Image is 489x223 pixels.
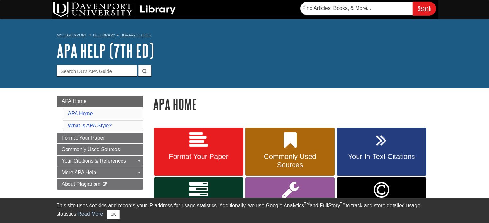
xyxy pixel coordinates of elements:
span: About Plagiarism [62,181,101,187]
span: More APA Help [62,170,96,175]
span: Format Your Paper [62,135,105,141]
a: What is APA Style? [68,123,112,128]
span: APA Home [62,99,86,104]
div: This site uses cookies and records your IP address for usage statistics. Additionally, we use Goo... [57,202,433,219]
a: APA Help (7th Ed) [57,41,154,61]
a: DU Library [93,33,115,37]
a: APA Home [68,111,93,116]
sup: TM [304,202,310,206]
span: Commonly Used Sources [62,147,120,152]
a: Commonly Used Sources [57,144,143,155]
input: Search [413,2,436,15]
input: Find Articles, Books, & More... [300,2,413,15]
span: Your Citations & References [62,158,126,164]
a: Your In-Text Citations [337,128,426,176]
i: This link opens in a new window [102,182,107,186]
a: Format Your Paper [154,128,243,176]
input: Search DU's APA Guide [57,65,137,76]
h1: APA Home [153,96,433,112]
form: Searches DU Library's articles, books, and more [300,2,436,15]
nav: breadcrumb [57,31,433,41]
a: Library Guides [120,33,151,37]
a: Commonly Used Sources [245,128,335,176]
a: Read More [77,211,103,217]
sup: TM [340,202,346,206]
span: Format Your Paper [159,152,239,161]
a: Format Your Paper [57,133,143,143]
a: APA Home [57,96,143,107]
img: DU Library [53,2,176,17]
a: My Davenport [57,32,86,38]
a: Your Citations & References [57,156,143,167]
a: More APA Help [57,167,143,178]
span: Your In-Text Citations [341,152,421,161]
span: Commonly Used Sources [250,152,330,169]
a: About Plagiarism [57,179,143,190]
button: Close [107,210,119,219]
